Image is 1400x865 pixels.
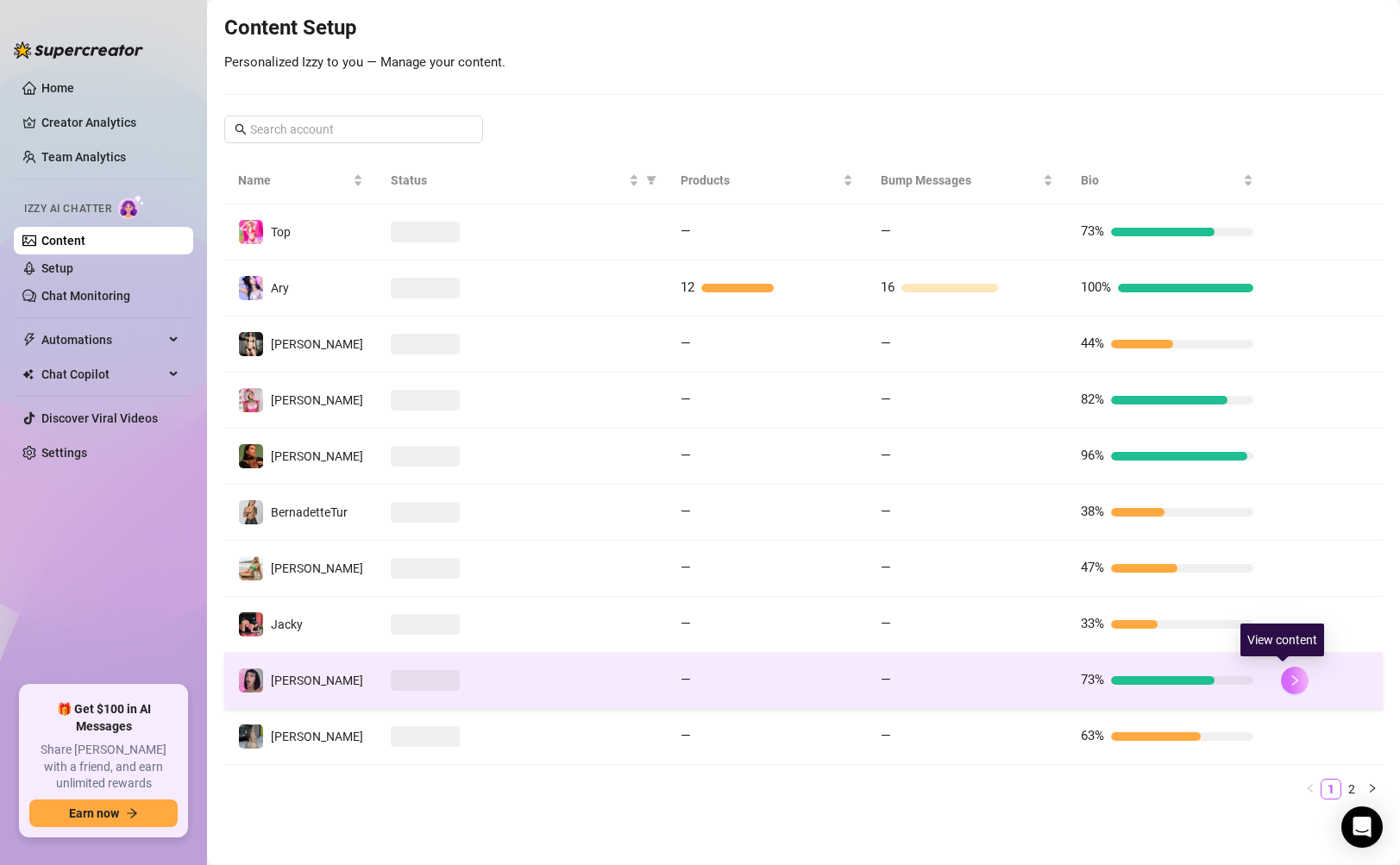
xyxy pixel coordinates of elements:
span: — [881,616,891,631]
th: Name [224,157,377,204]
span: — [881,223,891,239]
h3: Content Setup [224,15,1383,42]
a: Chat Monitoring [41,289,130,303]
span: Automations [41,326,164,354]
span: BernadetteTur [271,505,348,519]
img: AI Chatter [118,194,145,219]
a: Content [41,234,85,248]
span: Bio [1081,171,1240,190]
span: [PERSON_NAME] [271,730,363,743]
a: Home [41,81,74,95]
th: Bump Messages [867,157,1067,204]
span: [PERSON_NAME] [271,393,363,407]
img: Brenda [239,724,263,749]
span: 47% [1081,560,1104,575]
th: Bio [1067,157,1267,204]
li: Next Page [1362,779,1383,799]
div: Open Intercom Messenger [1341,806,1383,848]
span: — [681,672,691,687]
button: right [1362,779,1383,799]
span: Jacky [271,617,303,631]
span: — [881,672,891,687]
a: Settings [41,446,87,460]
span: — [881,448,891,463]
li: Previous Page [1300,779,1321,799]
button: Earn nowarrow-right [29,799,178,827]
span: — [681,223,691,239]
span: Izzy AI Chatter [24,201,111,217]
span: Earn now [69,806,119,820]
span: — [881,728,891,743]
img: BernadetteTur [239,500,263,524]
input: Search account [250,120,459,139]
span: 12 [681,279,694,295]
li: 2 [1341,779,1362,799]
span: right [1367,783,1378,793]
span: Bump Messages [881,171,1039,190]
span: 82% [1081,392,1104,407]
button: right [1281,667,1309,694]
span: — [881,560,891,575]
span: 96% [1081,448,1104,463]
span: Share [PERSON_NAME] with a friend, and earn unlimited rewards [29,742,178,793]
span: Personalized Izzy to you — Manage your content. [224,54,505,70]
a: 1 [1322,780,1340,799]
th: Status [377,157,667,204]
img: Celia [239,444,263,468]
img: Daniela [239,556,263,580]
span: thunderbolt [22,333,36,347]
img: Bonnie [239,332,263,356]
span: Status [391,171,625,190]
span: — [681,448,691,463]
span: — [681,392,691,407]
a: Creator Analytics [41,109,179,136]
span: — [881,392,891,407]
a: 2 [1342,780,1361,799]
a: Discover Viral Videos [41,411,158,425]
div: View content [1240,624,1324,656]
span: 38% [1081,504,1104,519]
span: — [681,335,691,351]
span: Name [238,171,349,190]
th: Products [667,157,867,204]
span: filter [643,167,660,193]
img: Ary [239,276,263,300]
img: Chat Copilot [22,368,34,380]
span: [PERSON_NAME] [271,449,363,463]
span: search [235,123,247,135]
img: Top [239,220,263,244]
span: — [681,504,691,519]
span: [PERSON_NAME] [271,337,363,351]
span: [PERSON_NAME] [271,561,363,575]
span: [PERSON_NAME] [271,674,363,687]
span: 63% [1081,728,1104,743]
span: 73% [1081,223,1104,239]
span: left [1305,783,1315,793]
span: Top [271,225,291,239]
span: 🎁 Get $100 in AI Messages [29,701,178,735]
span: — [881,504,891,519]
img: Jacky [239,612,263,636]
a: Team Analytics [41,150,126,164]
a: Setup [41,261,73,275]
span: 73% [1081,672,1104,687]
button: left [1300,779,1321,799]
span: 16 [881,279,895,295]
li: 1 [1321,779,1341,799]
span: — [681,728,691,743]
span: Products [681,171,839,190]
img: logo-BBDzfeDw.svg [14,41,143,59]
span: — [881,335,891,351]
img: Valeria [239,668,263,693]
span: right [1289,674,1301,686]
span: 100% [1081,279,1111,295]
span: Ary [271,281,289,295]
span: 33% [1081,616,1104,631]
span: — [681,560,691,575]
span: filter [646,175,656,185]
span: 44% [1081,335,1104,351]
span: Chat Copilot [41,360,164,388]
span: arrow-right [126,807,138,819]
img: Emili [239,388,263,412]
span: — [681,616,691,631]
